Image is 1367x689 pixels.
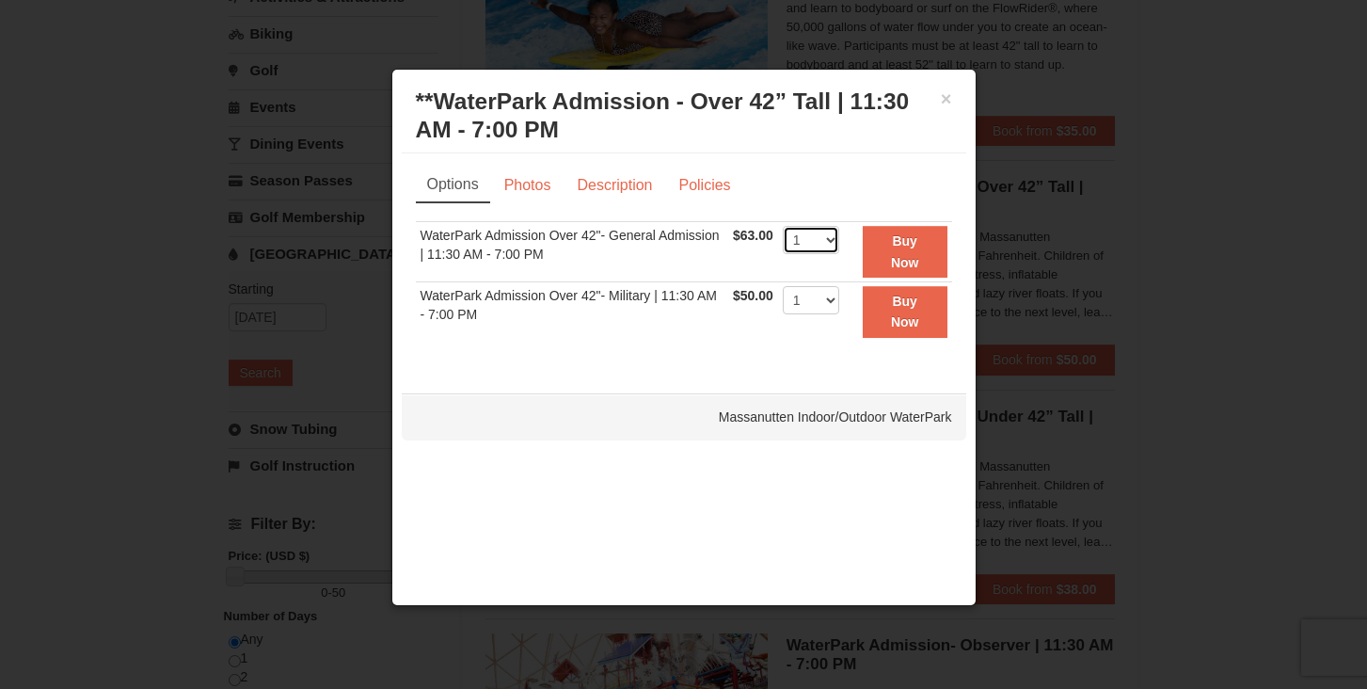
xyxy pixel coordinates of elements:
div: Massanutten Indoor/Outdoor WaterPark [402,393,966,441]
strong: Buy Now [891,294,919,329]
h3: **WaterPark Admission - Over 42” Tall | 11:30 AM - 7:00 PM [416,88,952,144]
a: Policies [666,168,742,203]
td: WaterPark Admission Over 42"- General Admission | 11:30 AM - 7:00 PM [416,222,729,282]
td: WaterPark Admission Over 42"- Military | 11:30 AM - 7:00 PM [416,282,729,342]
button: × [941,89,952,108]
a: Description [564,168,664,203]
span: $50.00 [733,288,773,303]
span: $63.00 [733,228,773,243]
strong: Buy Now [891,233,919,269]
button: Buy Now [863,286,947,338]
a: Photos [492,168,564,203]
button: Buy Now [863,226,947,278]
a: Options [416,168,490,203]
